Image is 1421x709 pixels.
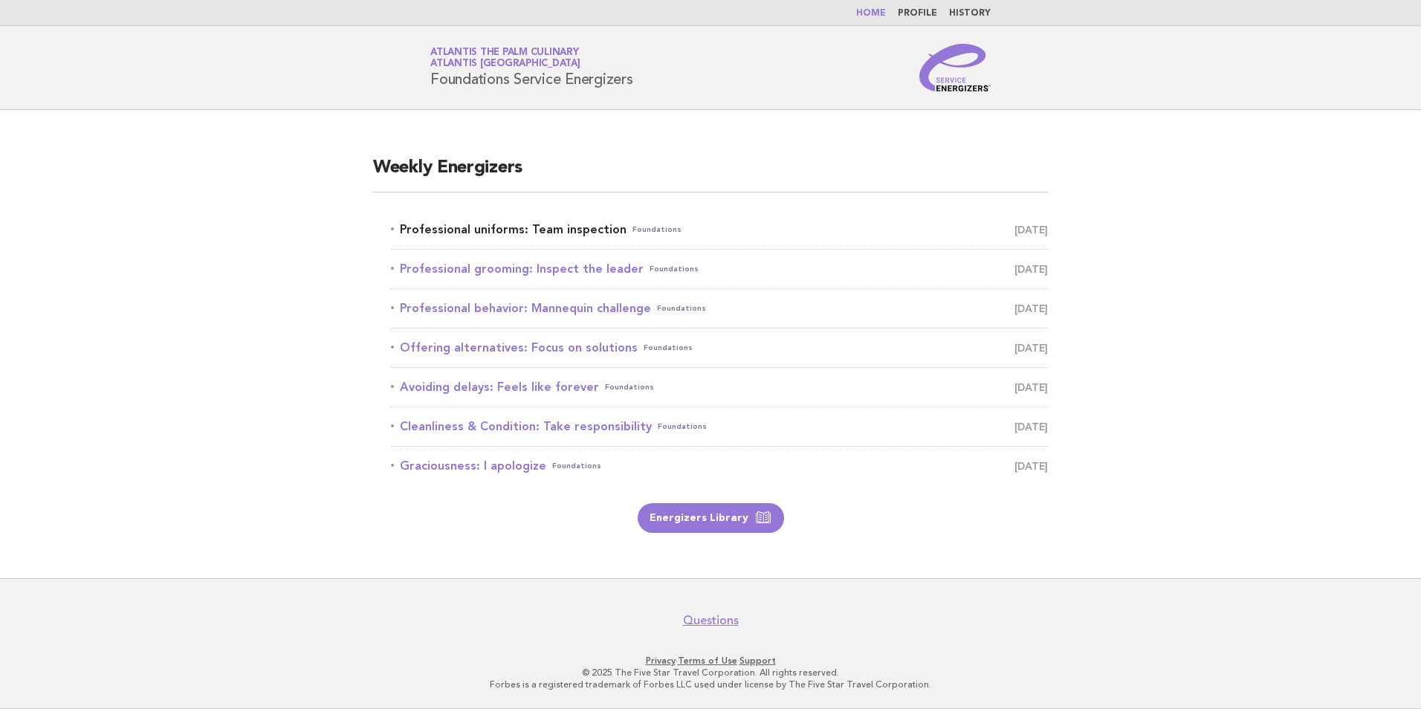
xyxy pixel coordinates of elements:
[919,44,991,91] img: Service Energizers
[650,259,699,279] span: Foundations
[739,655,776,666] a: Support
[638,503,784,533] a: Energizers Library
[632,219,682,240] span: Foundations
[856,9,886,18] a: Home
[391,456,1048,476] a: Graciousness: I apologizeFoundations [DATE]
[391,416,1048,437] a: Cleanliness & Condition: Take responsibilityFoundations [DATE]
[391,219,1048,240] a: Professional uniforms: Team inspectionFoundations [DATE]
[678,655,737,666] a: Terms of Use
[657,298,706,319] span: Foundations
[646,655,676,666] a: Privacy
[1014,416,1048,437] span: [DATE]
[373,156,1048,192] h2: Weekly Energizers
[644,337,693,358] span: Foundations
[1014,259,1048,279] span: [DATE]
[430,48,633,87] h1: Foundations Service Energizers
[430,59,580,69] span: Atlantis [GEOGRAPHIC_DATA]
[391,259,1048,279] a: Professional grooming: Inspect the leaderFoundations [DATE]
[658,416,707,437] span: Foundations
[256,655,1165,667] p: · ·
[1014,377,1048,398] span: [DATE]
[605,377,654,398] span: Foundations
[256,667,1165,679] p: © 2025 The Five Star Travel Corporation. All rights reserved.
[391,337,1048,358] a: Offering alternatives: Focus on solutionsFoundations [DATE]
[898,9,937,18] a: Profile
[1014,337,1048,358] span: [DATE]
[1014,298,1048,319] span: [DATE]
[391,377,1048,398] a: Avoiding delays: Feels like foreverFoundations [DATE]
[1014,456,1048,476] span: [DATE]
[949,9,991,18] a: History
[391,298,1048,319] a: Professional behavior: Mannequin challengeFoundations [DATE]
[552,456,601,476] span: Foundations
[430,48,580,68] a: Atlantis The Palm CulinaryAtlantis [GEOGRAPHIC_DATA]
[683,613,739,628] a: Questions
[256,679,1165,690] p: Forbes is a registered trademark of Forbes LLC used under license by The Five Star Travel Corpora...
[1014,219,1048,240] span: [DATE]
